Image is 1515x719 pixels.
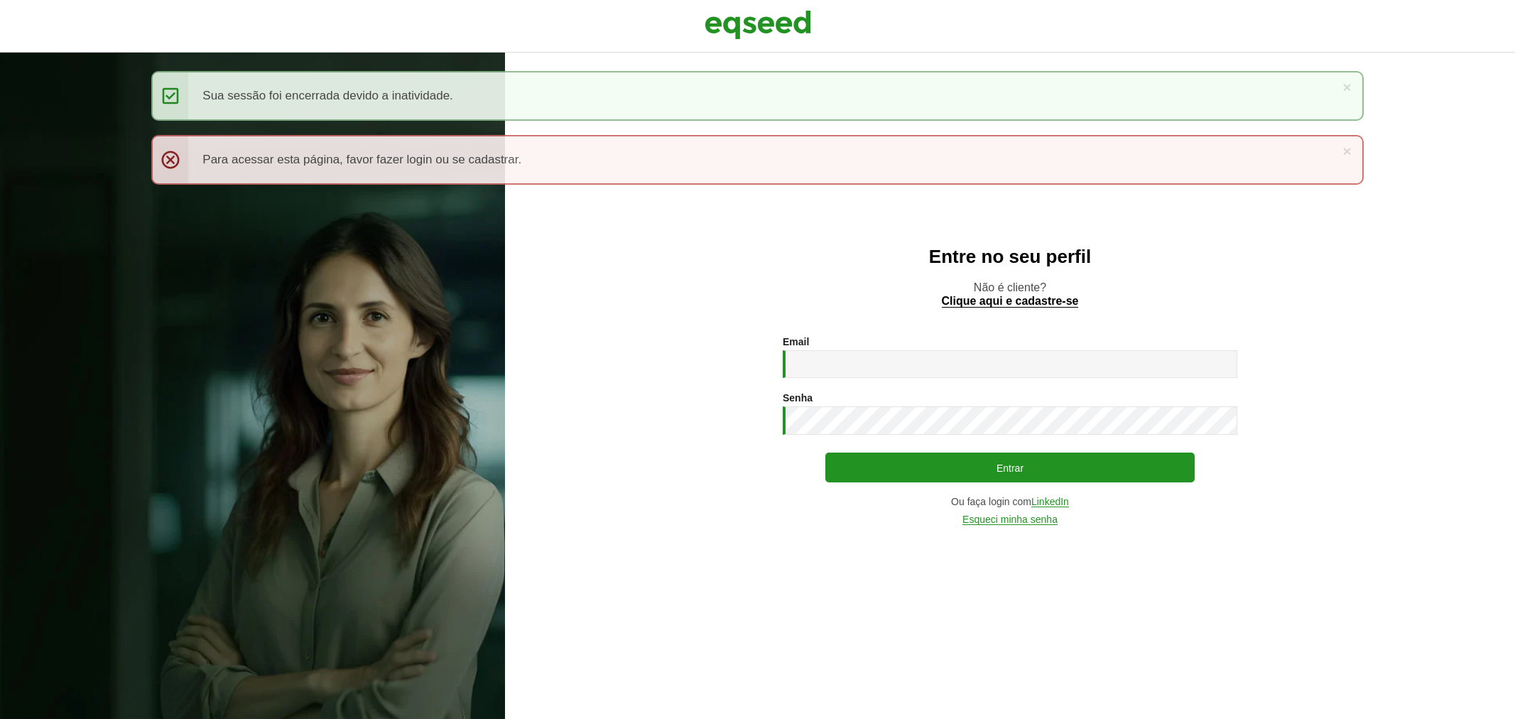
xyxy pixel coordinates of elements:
[962,514,1058,525] a: Esqueci minha senha
[783,393,813,403] label: Senha
[1342,144,1351,158] a: ×
[1031,497,1069,507] a: LinkedIn
[151,135,1363,185] div: Para acessar esta página, favor fazer login ou se cadastrar.
[783,337,809,347] label: Email
[942,296,1079,308] a: Clique aqui e cadastre-se
[705,7,811,43] img: EqSeed Logo
[1342,80,1351,94] a: ×
[151,71,1363,121] div: Sua sessão foi encerrada devido a inatividade.
[825,453,1195,482] button: Entrar
[533,247,1487,267] h2: Entre no seu perfil
[783,497,1237,507] div: Ou faça login com
[533,281,1487,308] p: Não é cliente?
